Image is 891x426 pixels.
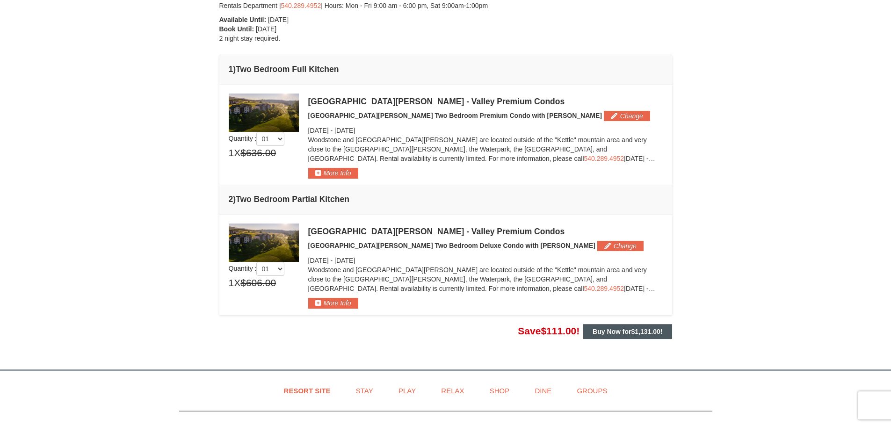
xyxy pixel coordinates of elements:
a: 540.289.4952 [584,155,624,162]
span: [DATE] [334,127,355,134]
span: [GEOGRAPHIC_DATA][PERSON_NAME] Two Bedroom Premium Condo with [PERSON_NAME] [308,112,602,119]
span: Quantity : [229,135,285,142]
a: Shop [478,380,522,401]
strong: Available Until: [219,16,267,23]
span: ) [233,195,236,204]
span: [GEOGRAPHIC_DATA][PERSON_NAME] Two Bedroom Deluxe Condo with [PERSON_NAME] [308,242,595,249]
h4: 2 Two Bedroom Partial Kitchen [229,195,663,204]
span: [DATE] [268,16,289,23]
span: - [330,257,333,264]
span: X [234,146,240,160]
span: 2 night stay required. [219,35,281,42]
a: 540.289.4952 [281,2,321,9]
button: More Info [308,298,358,308]
div: [GEOGRAPHIC_DATA][PERSON_NAME] - Valley Premium Condos [308,227,663,236]
strong: Book Until: [219,25,254,33]
span: X [234,276,240,290]
img: 19219041-4-ec11c166.jpg [229,94,299,132]
span: $1,131.00 [631,328,660,335]
a: 540.289.4952 [584,285,624,292]
span: [DATE] [334,257,355,264]
p: Woodstone and [GEOGRAPHIC_DATA][PERSON_NAME] are located outside of the "Kettle" mountain area an... [308,265,663,293]
span: $636.00 [240,146,276,160]
a: Resort Site [272,380,342,401]
span: - [330,127,333,134]
button: More Info [308,168,358,178]
span: Save ! [518,325,580,336]
img: 19219041-4-ec11c166.jpg [229,224,299,262]
span: [DATE] [308,257,329,264]
span: $606.00 [240,276,276,290]
p: Woodstone and [GEOGRAPHIC_DATA][PERSON_NAME] are located outside of the "Kettle" mountain area an... [308,135,663,163]
a: Groups [565,380,619,401]
a: Relax [429,380,476,401]
button: Buy Now for$1,131.00! [583,324,672,339]
button: Change [604,111,650,121]
a: Stay [344,380,385,401]
span: Quantity : [229,265,285,272]
span: 1 [229,276,234,290]
strong: Buy Now for ! [593,328,662,335]
span: 1 [229,146,234,160]
span: [DATE] [308,127,329,134]
span: [DATE] [256,25,276,33]
a: Dine [523,380,563,401]
a: Play [387,380,427,401]
h4: 1 Two Bedroom Full Kitchen [229,65,663,74]
span: ) [233,65,236,74]
span: $111.00 [541,325,576,336]
div: [GEOGRAPHIC_DATA][PERSON_NAME] - Valley Premium Condos [308,97,663,106]
button: Change [597,241,644,251]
